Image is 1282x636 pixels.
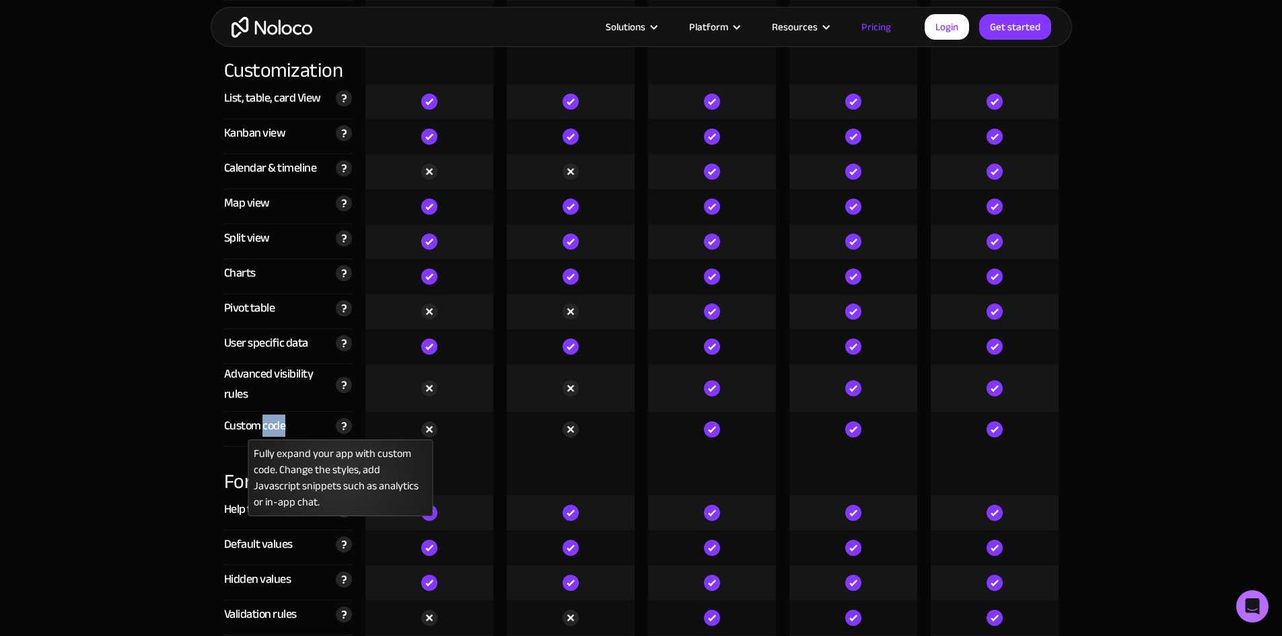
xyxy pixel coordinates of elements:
div: Customization [224,36,352,84]
div: Resources [755,18,845,36]
div: Calendar & timeline [224,158,317,178]
div: Help text [224,499,268,520]
a: Get started [979,14,1051,40]
div: Resources [772,18,818,36]
div: Map view [224,193,270,213]
div: List, table, card View [224,88,321,108]
a: home [232,17,312,38]
div: Hidden values [224,569,291,590]
div: Validation rules [224,604,297,625]
div: Custom code [224,416,286,436]
div: User specific data [224,333,308,353]
div: Forms [224,447,352,495]
div: Solutions [589,18,672,36]
div: Fully expand your app with custom code. Change the styles, add Javascript snippets such as analyt... [248,439,433,516]
div: Default values [224,534,293,555]
a: Pricing [845,18,908,36]
div: Open Intercom Messenger [1236,590,1269,623]
div: Platform [689,18,728,36]
div: Split view [224,228,270,248]
div: Charts [224,263,256,283]
div: Pivot table [224,298,275,318]
div: Kanban view [224,123,286,143]
div: Solutions [606,18,645,36]
div: Platform [672,18,755,36]
div: Advanced visibility rules [224,364,329,404]
a: Login [925,14,969,40]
